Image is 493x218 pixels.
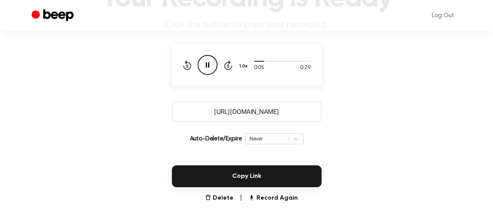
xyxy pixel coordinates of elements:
[205,193,233,203] button: Delete
[300,64,310,72] span: 0:29
[248,193,297,203] button: Record Again
[189,134,242,144] p: Auto-Delete/Expire
[32,8,76,23] a: Beep
[172,165,322,187] button: Copy Link
[249,135,285,142] div: Never
[240,193,242,203] span: |
[239,60,251,73] button: 1.0x
[254,64,264,72] span: 0:05
[424,6,462,25] a: Log Out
